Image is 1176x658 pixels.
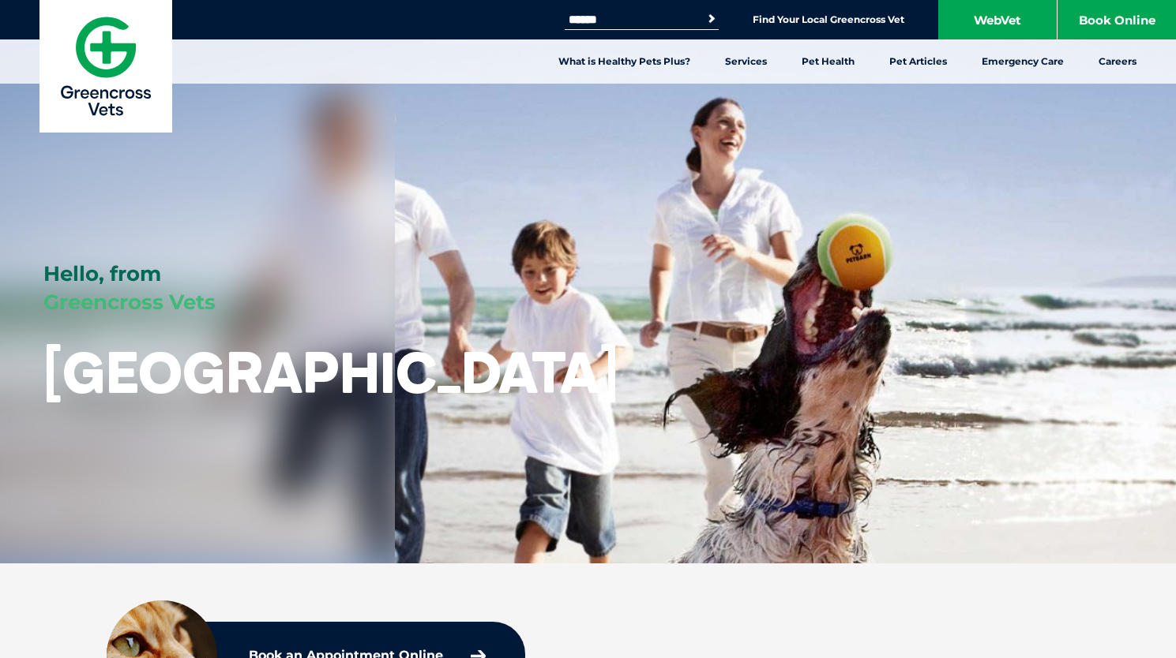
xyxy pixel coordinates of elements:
[43,341,618,403] h1: [GEOGRAPHIC_DATA]
[43,261,161,286] span: Hello, from
[784,39,872,84] a: Pet Health
[43,290,216,315] span: Greencross Vets
[753,13,904,26] a: Find Your Local Greencross Vet
[708,39,784,84] a: Services
[964,39,1081,84] a: Emergency Care
[541,39,708,84] a: What is Healthy Pets Plus?
[1081,39,1154,84] a: Careers
[704,11,720,27] button: Search
[872,39,964,84] a: Pet Articles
